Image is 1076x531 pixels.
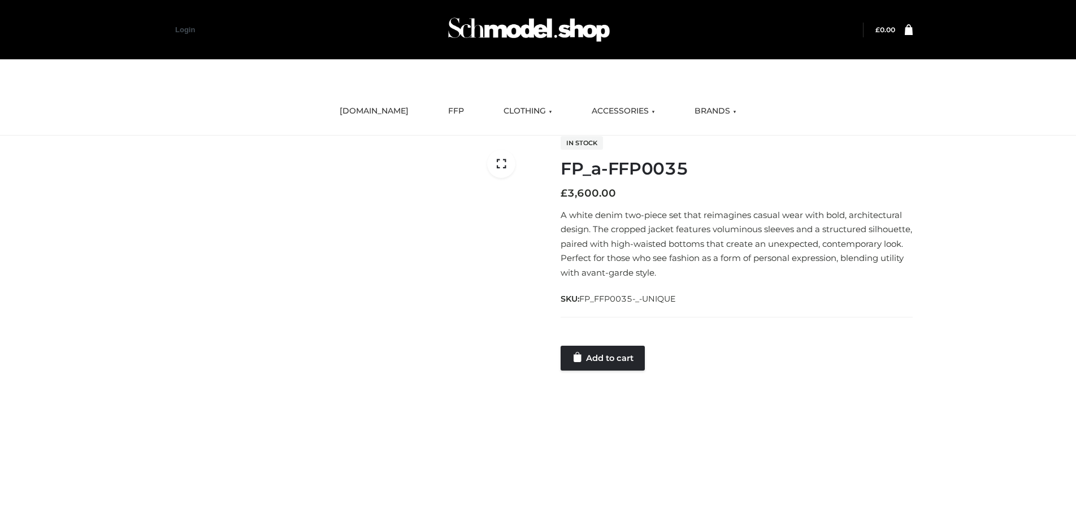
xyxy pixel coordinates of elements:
a: £0.00 [875,25,895,34]
a: BRANDS [686,99,745,124]
bdi: 0.00 [875,25,895,34]
h1: FP_a-FFP0035 [561,159,913,179]
span: £ [561,187,567,199]
span: £ [875,25,880,34]
a: FFP [440,99,472,124]
a: ACCESSORIES [583,99,663,124]
a: [DOMAIN_NAME] [331,99,417,124]
a: Login [175,25,195,34]
a: Add to cart [561,346,645,371]
p: A white denim two-piece set that reimagines casual wear with bold, architectural design. The crop... [561,208,913,280]
span: In stock [561,136,603,150]
span: SKU: [561,292,677,306]
img: Schmodel Admin 964 [444,7,614,52]
span: FP_FFP0035-_-UNIQUE [579,294,676,304]
a: CLOTHING [495,99,561,124]
bdi: 3,600.00 [561,187,616,199]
